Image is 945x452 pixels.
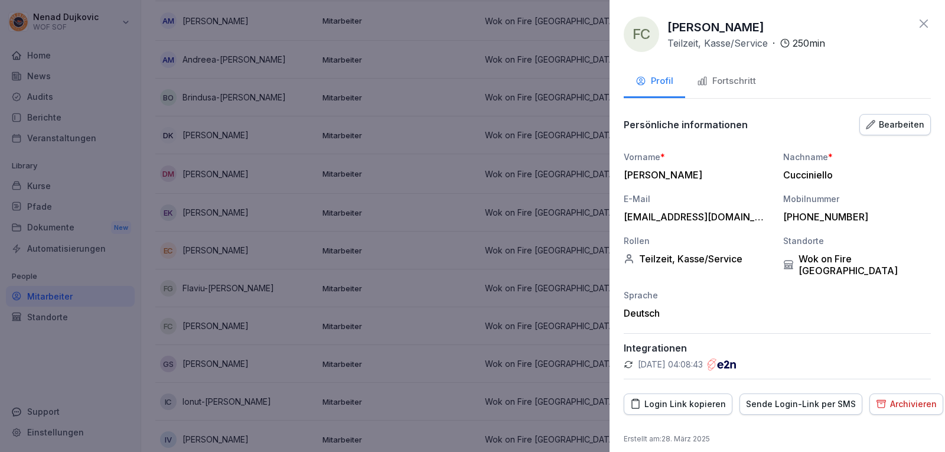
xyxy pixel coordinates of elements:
[638,359,703,370] p: [DATE] 04:08:43
[624,289,771,301] div: Sprache
[624,17,659,52] div: FC
[869,394,943,415] button: Archivieren
[624,394,732,415] button: Login Link kopieren
[624,235,771,247] div: Rollen
[630,398,726,411] div: Login Link kopieren
[624,151,771,163] div: Vorname
[624,211,765,223] div: [EMAIL_ADDRESS][DOMAIN_NAME]
[793,36,825,50] p: 250 min
[624,169,765,181] div: [PERSON_NAME]
[624,307,771,319] div: Deutsch
[667,36,825,50] div: ·
[624,119,748,131] p: Persönliche informationen
[876,398,937,411] div: Archivieren
[624,434,931,444] p: Erstellt am : 28. März 2025
[783,211,925,223] div: [PHONE_NUMBER]
[667,36,768,50] p: Teilzeit, Kasse/Service
[783,169,925,181] div: Cucciniello
[624,342,931,354] p: Integrationen
[783,193,931,205] div: Mobilnummer
[685,66,768,98] button: Fortschritt
[624,193,771,205] div: E-Mail
[624,66,685,98] button: Profil
[783,235,931,247] div: Standorte
[708,359,736,370] img: e2n.png
[746,398,856,411] div: Sende Login-Link per SMS
[859,114,931,135] button: Bearbeiten
[697,74,756,88] div: Fortschritt
[739,394,862,415] button: Sende Login-Link per SMS
[866,118,924,131] div: Bearbeiten
[636,74,673,88] div: Profil
[783,151,931,163] div: Nachname
[624,253,771,265] div: Teilzeit, Kasse/Service
[783,253,931,277] div: Wok on Fire [GEOGRAPHIC_DATA]
[667,18,764,36] p: [PERSON_NAME]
